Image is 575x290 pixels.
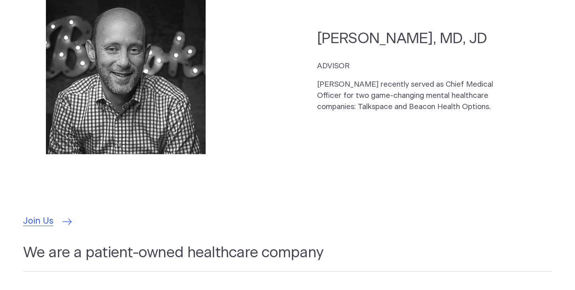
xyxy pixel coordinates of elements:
p: ADVISOR [317,61,499,72]
span: Join Us [23,215,54,228]
h2: [PERSON_NAME], MD, JD [317,29,499,48]
a: Join Us [23,215,70,228]
h2: We are a patient-owned healthcare company [23,243,552,272]
p: [PERSON_NAME] recently served as Chief Medical Officer for two game-changing mental healthcare co... [317,79,499,113]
